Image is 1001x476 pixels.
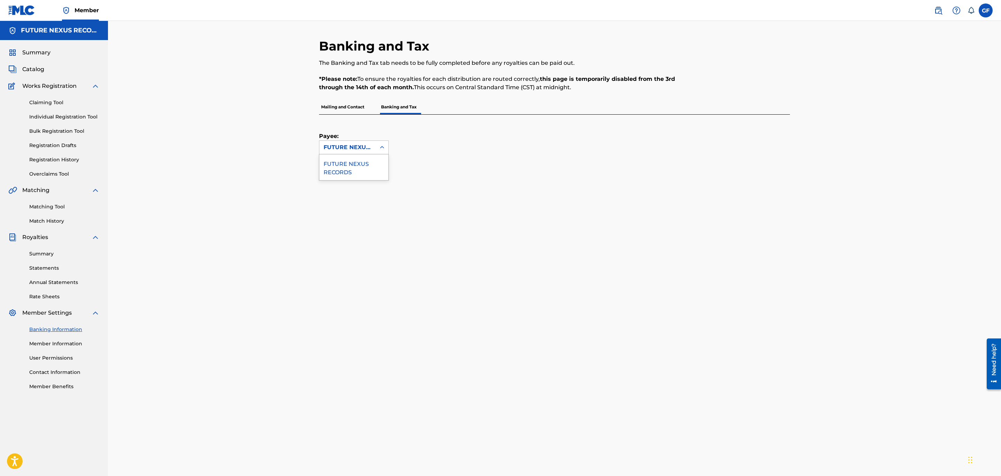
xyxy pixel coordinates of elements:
a: Registration History [29,156,100,163]
a: Bulk Registration Tool [29,128,100,135]
span: Member Settings [22,309,72,317]
a: Claiming Tool [29,99,100,106]
a: Banking Information [29,326,100,333]
a: Rate Sheets [29,293,100,300]
span: Summary [22,48,51,57]
a: Overclaims Tool [29,170,100,178]
img: Accounts [8,26,17,35]
a: Registration Drafts [29,142,100,149]
a: Member Benefits [29,383,100,390]
img: MLC Logo [8,5,35,15]
a: Member Information [29,340,100,347]
img: expand [91,309,100,317]
p: Banking and Tax [379,100,419,114]
a: Matching Tool [29,203,100,210]
iframe: Resource Center [981,336,1001,392]
img: expand [91,233,100,241]
a: Annual Statements [29,279,100,286]
a: CatalogCatalog [8,65,44,74]
a: Summary [29,250,100,258]
img: Summary [8,48,17,57]
p: To ensure the royalties for each distribution are routed correctly, This occurs on Central Standa... [319,75,682,92]
img: Member Settings [8,309,17,317]
img: Works Registration [8,82,17,90]
span: Royalties [22,233,48,241]
strong: *Please note: [319,76,357,82]
a: Individual Registration Tool [29,113,100,121]
img: expand [91,186,100,194]
img: Catalog [8,65,17,74]
p: Mailing and Contact [319,100,366,114]
img: help [952,6,961,15]
img: Matching [8,186,17,194]
span: Matching [22,186,49,194]
a: Contact Information [29,369,100,376]
div: FUTURE NEXUS RECORDS [319,154,388,180]
label: Payee: [319,132,354,140]
img: Royalties [8,233,17,241]
a: Match History [29,217,100,225]
div: Notifications [968,7,975,14]
a: Statements [29,264,100,272]
div: FUTURE NEXUS RECORDS [324,143,372,152]
h2: Banking and Tax [319,38,433,54]
img: expand [91,82,100,90]
div: Help [949,3,963,17]
span: Member [75,6,99,14]
a: User Permissions [29,354,100,362]
h5: FUTURE NEXUS RECORDS [21,26,100,34]
p: The Banking and Tax tab needs to be fully completed before any royalties can be paid out. [319,59,682,67]
span: Works Registration [22,82,77,90]
div: Drag [968,450,972,470]
a: SummarySummary [8,48,51,57]
iframe: Chat Widget [966,443,1001,476]
img: Top Rightsholder [62,6,70,15]
span: Catalog [22,65,44,74]
img: search [934,6,942,15]
a: Public Search [931,3,945,17]
div: User Menu [979,3,993,17]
